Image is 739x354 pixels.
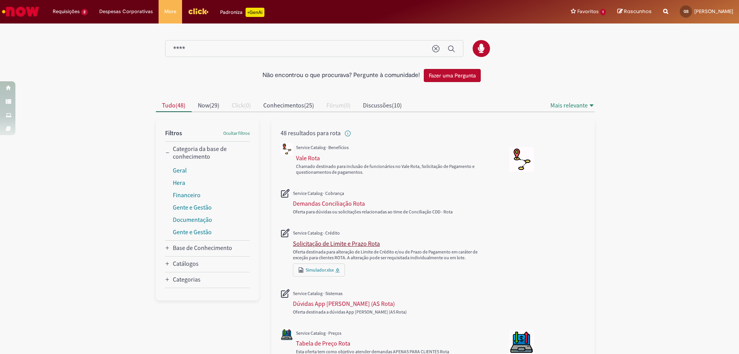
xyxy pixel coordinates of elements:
[53,8,80,15] span: Requisições
[577,8,599,15] span: Favoritos
[81,9,88,15] span: 2
[617,8,652,15] a: Rascunhos
[624,8,652,15] span: Rascunhos
[220,8,264,17] div: Padroniza
[684,9,689,14] span: GS
[424,69,481,82] button: Fazer uma Pergunta
[99,8,153,15] span: Despesas Corporativas
[262,72,420,79] h2: Não encontrou o que procurava? Pergunte à comunidade!
[694,8,733,15] span: [PERSON_NAME]
[1,4,40,19] img: ServiceNow
[600,9,606,15] span: 1
[246,8,264,17] p: +GenAi
[188,5,209,17] img: click_logo_yellow_360x200.png
[164,8,176,15] span: More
